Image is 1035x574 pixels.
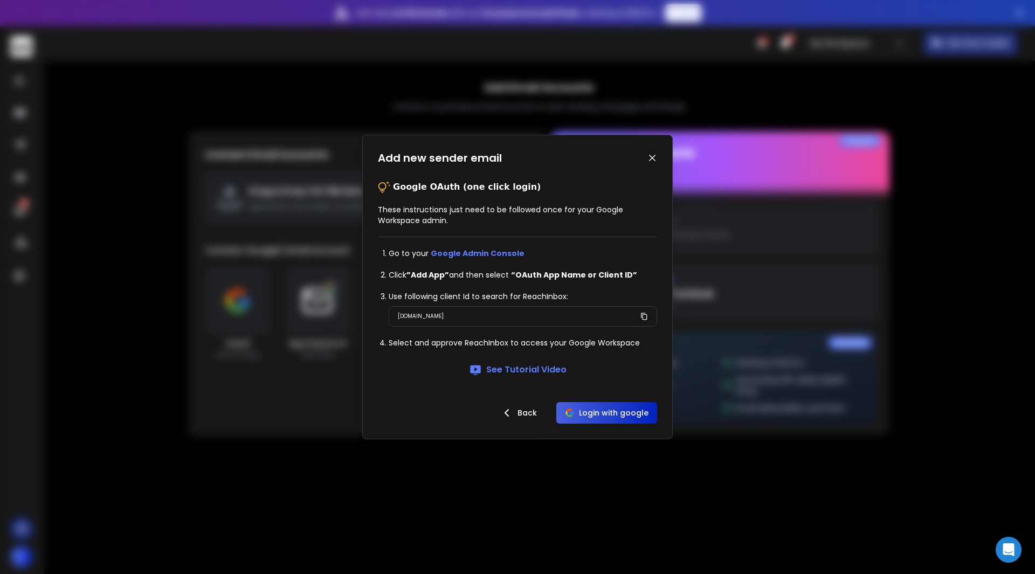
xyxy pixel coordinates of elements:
[389,269,657,280] li: Click and then select
[389,291,657,302] li: Use following client Id to search for ReachInbox:
[469,363,567,376] a: See Tutorial Video
[378,204,657,226] p: These instructions just need to be followed once for your Google Workspace admin.
[393,181,541,193] p: Google OAuth (one click login)
[378,181,391,193] img: tips
[398,311,444,322] p: [DOMAIN_NAME]
[431,248,525,259] a: Google Admin Console
[996,537,1022,563] div: Open Intercom Messenger
[406,269,449,280] strong: ”Add App”
[511,269,637,280] strong: “OAuth App Name or Client ID”
[389,248,657,259] li: Go to your
[389,337,657,348] li: Select and approve ReachInbox to access your Google Workspace
[378,150,502,165] h1: Add new sender email
[556,402,657,424] button: Login with google
[492,402,546,424] button: Back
